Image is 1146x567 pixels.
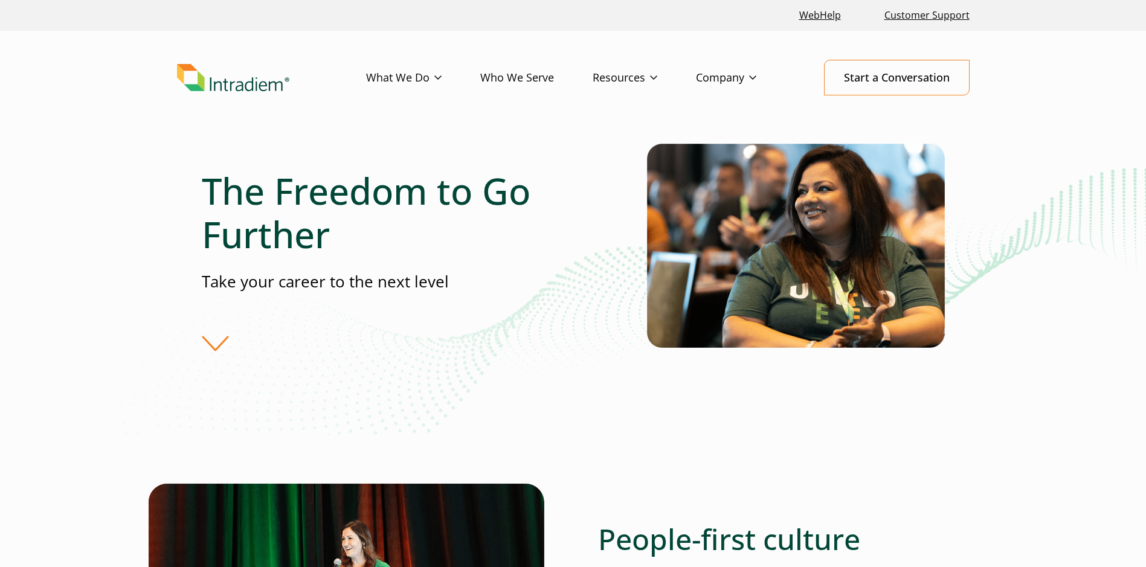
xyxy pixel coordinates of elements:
[480,60,593,95] a: Who We Serve
[202,169,573,256] h1: The Freedom to Go Further
[177,64,366,92] a: Link to homepage of Intradiem
[794,2,846,28] a: Link opens in a new window
[598,522,945,557] h2: People-first culture
[177,64,289,92] img: Intradiem
[696,60,795,95] a: Company
[880,2,974,28] a: Customer Support
[824,60,970,95] a: Start a Conversation
[593,60,696,95] a: Resources
[202,271,573,293] p: Take your career to the next level
[366,60,480,95] a: What We Do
